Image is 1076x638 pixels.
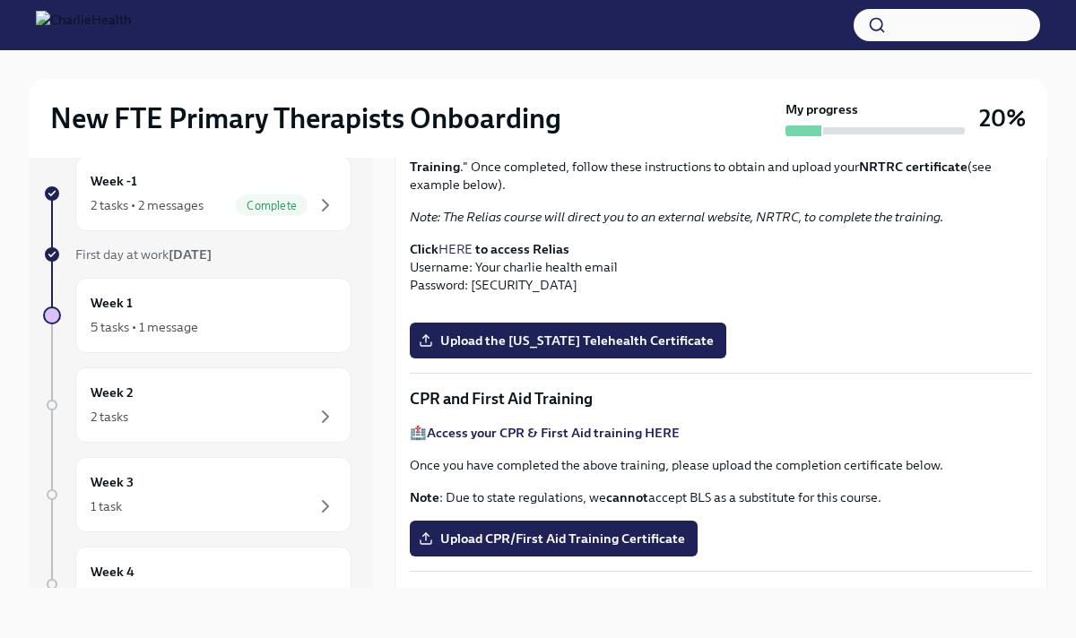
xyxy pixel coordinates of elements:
[36,11,131,39] img: CharlieHealth
[43,457,351,532] a: Week 31 task
[410,323,726,358] label: Upload the [US_STATE] Telehealth Certificate
[859,159,968,175] strong: NRTRC certificate
[410,521,698,556] label: Upload CPR/First Aid Training Certificate
[785,100,858,118] strong: My progress
[169,246,212,263] strong: [DATE]
[410,388,1032,410] p: CPR and First Aid Training
[91,383,134,402] h6: Week 2
[410,240,1032,294] p: Username: Your charlie health email Password: [SECURITY_DATA]
[91,318,198,336] div: 5 tasks • 1 message
[410,209,943,225] em: Note: The Relias course will direct you to an external website, NRTRC, to complete the training.
[422,332,714,349] span: Upload the [US_STATE] Telehealth Certificate
[236,199,308,212] span: Complete
[75,246,212,263] span: First day at work
[410,488,1032,506] p: : Due to state regulations, we accept BLS as a substitute for this course.
[410,456,1032,474] p: Once you have completed the above training, please upload the completion certificate below.
[43,156,351,231] a: Week -12 tasks • 2 messagesComplete
[91,472,134,492] h6: Week 3
[50,100,561,136] h2: New FTE Primary Therapists Onboarding
[43,547,351,622] a: Week 41 task
[427,425,680,441] a: Access your CPR & First Aid training HERE
[410,241,438,257] strong: Click
[606,489,648,505] strong: cannot
[410,424,1032,442] p: 🏥
[410,586,1032,608] p: [US_STATE] Agency Affiliated Counselor Registration
[979,102,1026,134] h3: 20%
[410,140,1032,194] p: Please complete the titled " ." Once completed, follow these instructions to obtain and upload yo...
[91,587,122,605] div: 1 task
[422,530,685,547] span: Upload CPR/First Aid Training Certificate
[91,408,128,426] div: 2 tasks
[475,241,569,257] strong: to access Relias
[91,293,133,313] h6: Week 1
[91,497,122,515] div: 1 task
[43,367,351,443] a: Week 22 tasks
[43,246,351,263] a: First day at work[DATE]
[91,196,204,214] div: 2 tasks • 2 messages
[91,562,134,582] h6: Week 4
[43,278,351,353] a: Week 15 tasks • 1 message
[91,171,137,191] h6: Week -1
[410,489,439,505] strong: Note
[438,241,473,257] a: HERE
